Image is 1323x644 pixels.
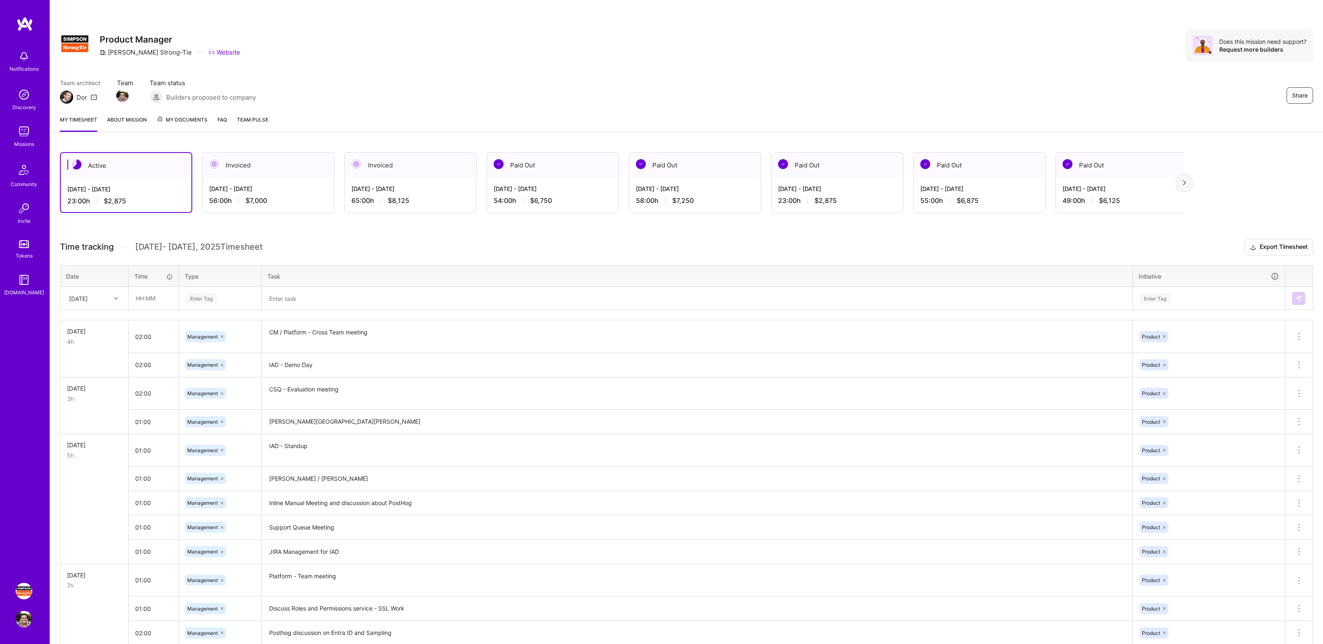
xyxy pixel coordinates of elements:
textarea: CSQ - Evaluation meeting [263,378,1132,409]
span: Management [187,334,218,340]
span: Management [187,475,218,482]
div: [DOMAIN_NAME] [4,288,44,297]
img: bell [16,48,32,64]
span: Builders proposed to company [166,93,256,102]
div: Dor [76,93,87,102]
div: 58:00 h [636,196,754,205]
a: My timesheet [60,115,97,132]
span: Team [117,79,133,87]
div: [DATE] - [DATE] [67,185,185,193]
div: [DATE] - [DATE] [778,184,896,193]
div: [DATE] [69,294,88,303]
div: [DATE] [67,384,122,393]
input: HH:MM [129,467,179,489]
textarea: Support Queue Meeting [263,516,1132,539]
textarea: Discuss Roles and Permissions service - SSL Work [263,597,1132,620]
div: Request more builders [1219,45,1306,53]
textarea: IAD - Demo Day [263,354,1132,377]
span: Product [1142,390,1160,396]
i: icon CompanyGray [100,49,106,56]
div: Community [11,180,37,188]
div: Invoiced [203,153,334,178]
input: HH:MM [129,326,179,348]
span: Management [187,577,218,583]
span: Product [1142,524,1160,530]
img: Invoiced [351,159,361,169]
span: Team architect [60,79,100,87]
img: Invoiced [209,159,219,169]
div: Enter Tag [1140,292,1170,305]
div: [DATE] - [DATE] [1063,184,1181,193]
div: Initiative [1139,272,1279,281]
textarea: Platform - Team meeting [263,565,1132,596]
img: Community [14,160,34,180]
span: Management [187,362,218,368]
th: Type [179,265,262,287]
div: [DATE] [67,327,122,336]
textarea: Inline Manual Meeting and discussion about PostHog [263,492,1132,515]
span: My Documents [157,115,208,124]
span: $8,125 [388,196,409,205]
span: Management [187,390,218,396]
textarea: CM / Platform - Cross Team meeting [263,321,1132,352]
div: Notifications [10,64,39,73]
span: Management [187,419,218,425]
div: [DATE] - [DATE] [920,184,1039,193]
img: right [1183,180,1186,186]
i: icon Mail [91,94,97,100]
div: Invoiced [345,153,476,178]
div: Tokens [16,251,33,260]
span: Management [187,524,218,530]
span: Team status [150,79,256,87]
input: HH:MM [129,411,179,433]
img: Paid Out [778,159,788,169]
input: HH:MM [129,382,179,404]
div: 65:00 h [351,196,470,205]
div: [DATE] [67,571,122,580]
img: discovery [16,86,32,103]
span: Product [1142,447,1160,453]
span: Product [1142,606,1160,612]
button: Share [1287,87,1313,104]
img: Invite [16,200,32,217]
span: Management [187,630,218,636]
div: 23:00 h [67,197,185,205]
div: [PERSON_NAME] Strong-Tie [100,48,192,57]
span: $2,875 [814,196,837,205]
span: Product [1142,419,1160,425]
input: HH:MM [129,622,179,644]
span: Time tracking [60,242,114,252]
span: $6,875 [957,196,979,205]
span: [DATE] - [DATE] , 2025 Timesheet [135,242,263,252]
div: Time [134,272,173,281]
i: icon Chevron [114,296,118,301]
span: Management [187,606,218,612]
div: Paid Out [487,153,619,178]
div: 55:00 h [920,196,1039,205]
textarea: [PERSON_NAME] / [PERSON_NAME] [263,467,1132,490]
span: Product [1142,577,1160,583]
span: Product [1142,549,1160,555]
div: 49:00 h [1063,196,1181,205]
div: 56:00 h [209,196,327,205]
span: Management [187,549,218,555]
img: Company Logo [60,29,90,59]
div: [DATE] - [DATE] [351,184,470,193]
button: Export Timesheet [1244,239,1313,255]
div: 4h [67,337,122,346]
div: [DATE] - [DATE] [209,184,327,193]
div: Paid Out [629,153,761,178]
div: Active [61,153,191,178]
div: 5h [67,451,122,460]
img: guide book [16,272,32,288]
img: Builders proposed to company [150,91,163,104]
a: FAQ [217,115,227,132]
div: [DATE] - [DATE] [636,184,754,193]
img: Team Member Avatar [116,90,129,102]
a: My Documents [157,115,208,132]
img: teamwork [16,123,32,140]
div: [DATE] [67,441,122,449]
input: HH:MM [129,439,179,461]
span: $7,000 [246,196,267,205]
textarea: JIRA Management for IAD [263,541,1132,563]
